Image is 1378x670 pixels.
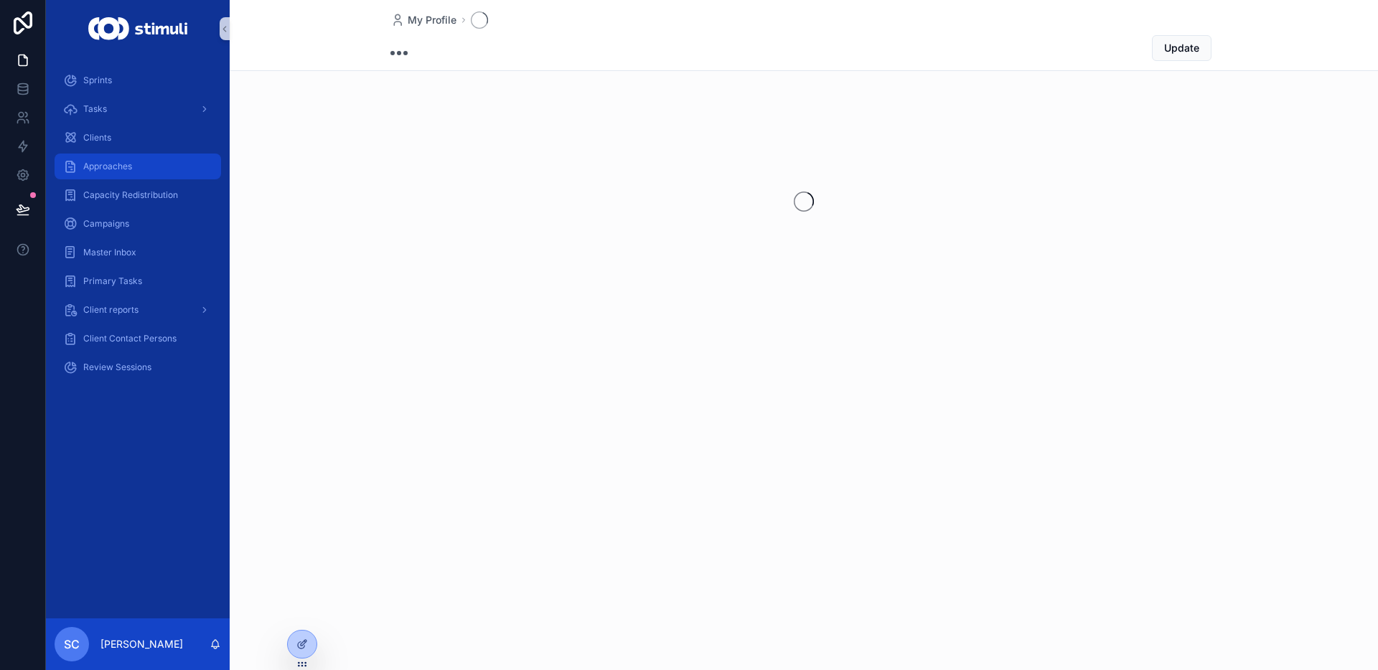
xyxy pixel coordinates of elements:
[83,103,107,115] span: Tasks
[55,354,221,380] a: Review Sessions
[55,297,221,323] a: Client reports
[46,57,230,399] div: scrollable content
[55,67,221,93] a: Sprints
[390,13,456,27] a: My Profile
[83,75,112,86] span: Sprints
[100,637,183,651] p: [PERSON_NAME]
[55,96,221,122] a: Tasks
[88,17,187,40] img: App logo
[408,13,456,27] span: My Profile
[1152,35,1211,61] button: Update
[55,211,221,237] a: Campaigns
[55,182,221,208] a: Capacity Redistribution
[55,268,221,294] a: Primary Tasks
[55,240,221,265] a: Master Inbox
[83,247,136,258] span: Master Inbox
[55,326,221,351] a: Client Contact Persons
[1164,41,1199,55] span: Update
[83,333,177,344] span: Client Contact Persons
[64,636,80,653] span: SC
[83,218,129,230] span: Campaigns
[83,362,151,373] span: Review Sessions
[83,189,178,201] span: Capacity Redistribution
[83,161,132,172] span: Approaches
[83,132,111,143] span: Clients
[55,125,221,151] a: Clients
[83,275,142,287] span: Primary Tasks
[55,154,221,179] a: Approaches
[83,304,139,316] span: Client reports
